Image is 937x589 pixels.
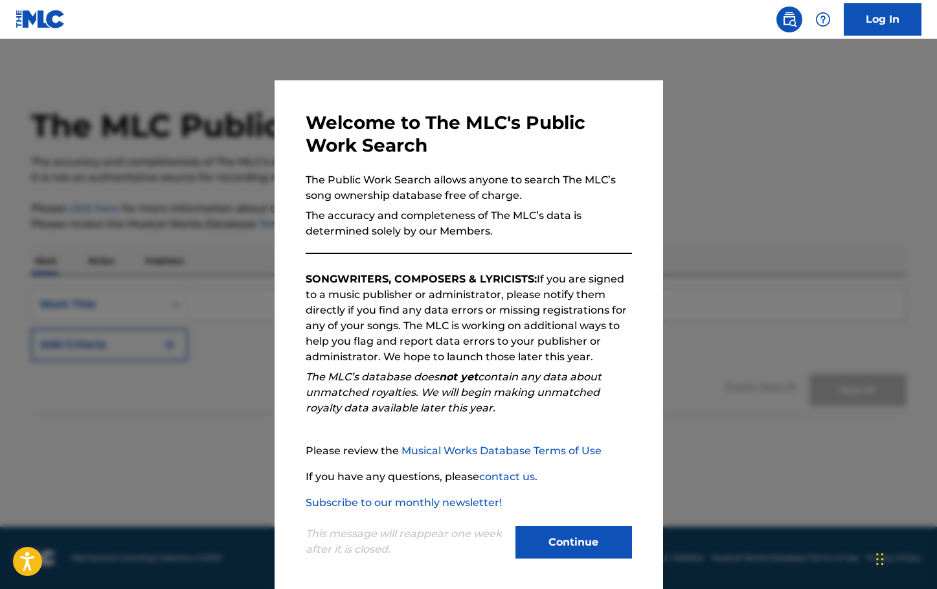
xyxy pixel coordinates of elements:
h3: Welcome to The MLC's Public Work Search [306,111,632,157]
strong: not yet [439,371,478,383]
a: Subscribe to our monthly newsletter! [306,496,502,509]
p: Please review the [306,443,632,459]
img: help [815,12,831,27]
a: Log In [844,3,921,36]
p: If you are signed to a music publisher or administrator, please notify them directly if you find ... [306,271,632,365]
div: Help [810,6,836,32]
a: Public Search [776,6,802,32]
p: This message will reappear one week after it is closed. [306,526,508,557]
p: The accuracy and completeness of The MLC’s data is determined solely by our Members. [306,208,632,239]
button: Continue [515,526,632,559]
p: The Public Work Search allows anyone to search The MLC’s song ownership database free of charge. [306,172,632,203]
a: contact us [479,470,535,483]
em: The MLC’s database does contain any data about unmatched royalties. We will begin making unmatche... [306,371,602,414]
strong: SONGWRITERS, COMPOSERS & LYRICISTS: [306,273,537,285]
a: Musical Works Database Terms of Use [401,445,602,457]
img: MLC Logo [16,10,65,29]
div: Drag [876,540,884,579]
img: search [782,12,797,27]
iframe: Chat Widget [872,527,937,589]
p: If you have any questions, please . [306,469,632,485]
